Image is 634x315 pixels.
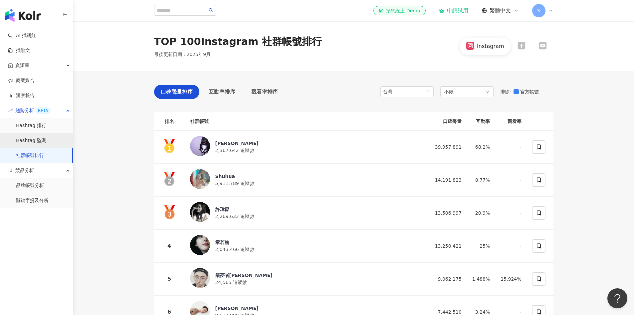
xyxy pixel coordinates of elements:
[472,275,490,283] div: 1,488%
[215,181,255,186] span: 5,911,789 追蹤數
[432,242,462,250] div: 13,250,421
[215,173,255,180] div: Shuhua
[439,7,468,14] a: 申請試用
[154,35,322,49] div: TOP 100 Instagram 社群帳號排行
[8,108,13,113] span: rise
[432,143,462,151] div: 39,957,891
[154,112,185,131] th: 排名
[16,137,46,144] a: Hashtag 監測
[607,288,627,308] iframe: Help Scout Beacon - Open
[190,235,210,255] img: KOL Avatar
[495,230,527,263] td: -
[185,112,427,131] th: 社群帳號
[495,112,527,131] th: 觀看率
[8,32,36,39] a: searchAI 找網紅
[432,275,462,283] div: 9,062,175
[190,136,210,156] img: KOL Avatar
[215,280,247,285] span: 24,565 追蹤數
[8,92,35,99] a: 洞察報告
[8,47,30,54] a: 找貼文
[215,239,255,246] div: 章若楠
[15,163,34,178] span: 競品分析
[16,197,49,204] a: 關鍵字提及分析
[486,90,490,94] span: down
[190,235,422,257] a: KOL Avatar章若楠2,043,466 追蹤數
[379,7,420,14] div: 預約線上 Demo
[472,176,490,184] div: 8.77%
[490,7,511,14] span: 繁體中文
[501,275,521,283] div: 15,924%
[537,7,540,14] span: S
[472,143,490,151] div: 68.2%
[215,148,255,153] span: 2,367,642 追蹤數
[472,242,490,250] div: 25%
[35,107,51,114] div: BETA
[444,88,454,95] span: 不限
[500,89,511,94] span: 排除 :
[16,152,44,159] a: 社群帳號排行
[383,87,405,97] div: 台灣
[215,214,255,219] span: 2,269,633 追蹤數
[467,112,495,131] th: 互動率
[15,103,51,118] span: 趨勢分析
[432,209,462,217] div: 13,506,997
[190,169,422,191] a: KOL AvatarShuhua5,911,789 追蹤數
[159,242,179,250] div: 4
[190,268,210,288] img: KOL Avatar
[495,197,527,230] td: -
[16,122,46,129] a: Hashtag 排行
[190,169,210,189] img: KOL Avatar
[8,77,35,84] a: 商案媒合
[373,6,425,15] a: 預約線上 Demo
[215,247,255,252] span: 2,043,466 追蹤數
[154,51,211,58] p: 最後更新日期 ： 2025年9月
[472,209,490,217] div: 20.9%
[190,268,422,290] a: KOL Avatar築夢者[PERSON_NAME]24,565 追蹤數
[215,140,259,147] div: [PERSON_NAME]
[190,202,210,222] img: KOL Avatar
[477,43,504,50] div: Instagram
[215,206,255,213] div: 許瑋甯
[161,88,193,96] span: 口碑聲量排序
[215,272,273,279] div: 築夢者[PERSON_NAME]
[16,182,44,189] a: 品牌帳號分析
[209,88,235,96] span: 互動率排序
[190,202,422,224] a: KOL Avatar許瑋甯2,269,633 追蹤數
[215,305,259,312] div: [PERSON_NAME]
[251,88,278,96] span: 觀看率排序
[159,275,179,283] div: 5
[519,88,541,95] span: 官方帳號
[427,112,467,131] th: 口碑聲量
[15,58,29,73] span: 資源庫
[432,176,462,184] div: 14,191,823
[5,9,41,22] img: logo
[495,164,527,197] td: -
[495,131,527,164] td: -
[209,8,213,13] span: search
[190,136,422,158] a: KOL Avatar[PERSON_NAME]2,367,642 追蹤數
